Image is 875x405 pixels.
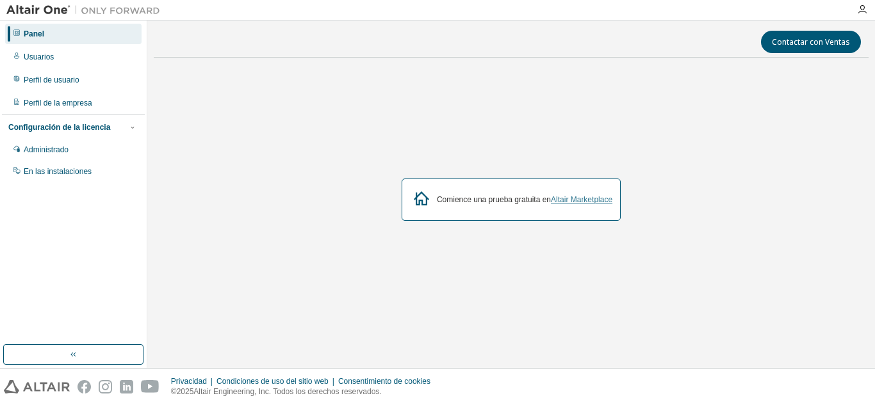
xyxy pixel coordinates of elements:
font: En las instalaciones [24,167,92,176]
font: Configuración de la licencia [8,123,110,132]
font: Altair Engineering, Inc. Todos los derechos reservados. [193,387,381,396]
font: Consentimiento de cookies [338,377,430,386]
font: Contactar con Ventas [772,36,850,47]
font: Usuarios [24,52,54,61]
font: Condiciones de uso del sitio web [217,377,329,386]
img: facebook.svg [78,380,91,393]
a: Altair Marketplace [551,195,612,204]
font: Panel [24,29,44,38]
img: altair_logo.svg [4,380,70,393]
img: linkedin.svg [120,380,133,393]
font: 2025 [177,387,194,396]
font: Perfil de usuario [24,75,79,84]
font: Perfil de la empresa [24,99,92,107]
font: Privacidad [171,377,207,386]
font: © [171,387,177,396]
font: Comience una prueba gratuita en [437,195,551,204]
button: Contactar con Ventas [761,31,861,53]
img: Altair Uno [6,4,167,17]
img: instagram.svg [99,380,112,393]
img: youtube.svg [141,380,159,393]
font: Administrado [24,145,69,154]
